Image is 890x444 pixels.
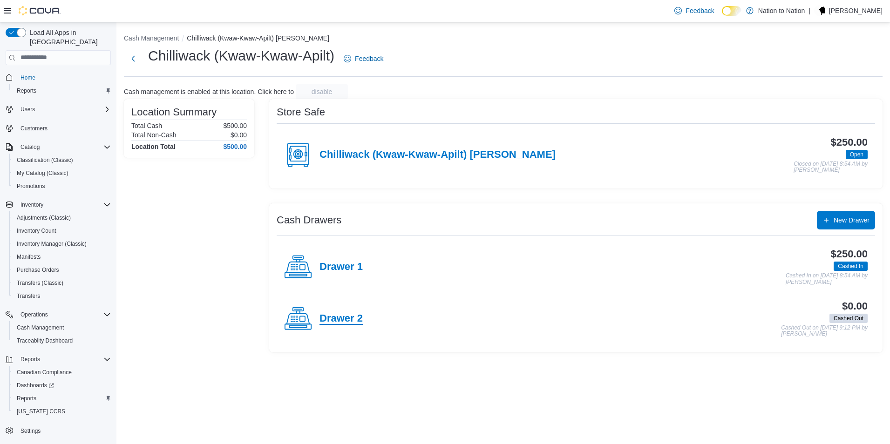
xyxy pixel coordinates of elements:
span: Inventory [20,201,43,209]
span: Catalog [20,143,40,151]
span: Manifests [13,251,111,262]
h1: Chilliwack (Kwaw-Kwaw-Apilt) [148,47,334,65]
span: Feedback [355,54,383,63]
h4: $500.00 [223,143,247,150]
p: Cashed In on [DATE] 8:54 AM by [PERSON_NAME] [786,273,868,285]
p: Cash management is enabled at this location. Click here to [124,88,294,95]
span: Classification (Classic) [13,155,111,166]
span: Cashed In [838,262,863,270]
span: Cash Management [17,324,64,331]
span: My Catalog (Classic) [13,168,111,179]
span: Transfers [13,290,111,302]
span: Purchase Orders [17,266,59,274]
button: Chilliwack (Kwaw-Kwaw-Apilt) [PERSON_NAME] [187,34,329,42]
button: Inventory [2,198,115,211]
span: Operations [17,309,111,320]
span: Transfers (Classic) [13,277,111,289]
a: Classification (Classic) [13,155,77,166]
button: Inventory Manager (Classic) [9,237,115,250]
span: Inventory Count [17,227,56,235]
span: [US_STATE] CCRS [17,408,65,415]
button: Reports [2,353,115,366]
a: Manifests [13,251,44,262]
a: My Catalog (Classic) [13,168,72,179]
a: Feedback [340,49,387,68]
a: Inventory Count [13,225,60,236]
button: Transfers (Classic) [9,276,115,289]
span: Users [17,104,111,115]
button: Cash Management [124,34,179,42]
a: Home [17,72,39,83]
button: Users [17,104,39,115]
span: Washington CCRS [13,406,111,417]
p: $500.00 [223,122,247,129]
button: Next [124,49,143,68]
span: Customers [20,125,48,132]
h4: Drawer 2 [319,313,363,325]
span: Reports [13,85,111,96]
a: Feedback [671,1,718,20]
button: Canadian Compliance [9,366,115,379]
p: [PERSON_NAME] [829,5,883,16]
div: David Joe [814,5,825,16]
span: Dashboards [17,382,54,389]
span: Reports [17,87,36,94]
button: disable [296,84,348,99]
img: Cova [19,6,61,15]
span: Home [17,72,111,83]
span: Cash Management [13,322,111,333]
button: Inventory [17,199,47,210]
h3: $250.00 [831,249,868,260]
button: Settings [2,424,115,437]
span: Manifests [17,253,41,261]
a: Promotions [13,181,49,192]
button: Manifests [9,250,115,263]
span: Adjustments (Classic) [17,214,71,222]
span: Promotions [17,182,45,190]
a: [US_STATE] CCRS [13,406,69,417]
span: Load All Apps in [GEOGRAPHIC_DATA] [26,28,111,47]
span: My Catalog (Classic) [17,169,68,177]
span: Customers [17,122,111,134]
a: Purchase Orders [13,264,63,276]
span: Transfers [17,292,40,300]
a: Canadian Compliance [13,367,75,378]
h6: Total Cash [131,122,162,129]
button: Classification (Classic) [9,154,115,167]
span: Cashed In [834,262,868,271]
span: Open [850,150,863,159]
span: Cashed Out [829,314,868,323]
h4: Drawer 1 [319,261,363,273]
span: New Drawer [834,215,870,225]
button: Reports [17,354,44,365]
span: Inventory Count [13,225,111,236]
a: Reports [13,85,40,96]
h6: Total Non-Cash [131,131,177,139]
span: Transfers (Classic) [17,279,63,287]
a: Dashboards [9,379,115,392]
span: Inventory Manager (Classic) [13,238,111,249]
span: Canadian Compliance [13,367,111,378]
span: Feedback [686,6,714,15]
nav: An example of EuiBreadcrumbs [124,34,883,45]
a: Reports [13,393,40,404]
a: Transfers (Classic) [13,277,67,289]
button: Catalog [2,141,115,154]
p: Nation to Nation [758,5,805,16]
span: Traceabilty Dashboard [17,337,73,344]
button: Operations [17,309,52,320]
h3: Cash Drawers [277,215,341,226]
span: Reports [20,356,40,363]
a: Settings [17,425,44,437]
button: Operations [2,308,115,321]
span: Reports [17,354,111,365]
h3: Store Safe [277,107,325,118]
button: Purchase Orders [9,263,115,276]
p: Cashed Out on [DATE] 9:12 PM by [PERSON_NAME] [781,325,868,337]
span: Settings [17,424,111,436]
button: Home [2,71,115,84]
p: | [808,5,810,16]
span: Traceabilty Dashboard [13,335,111,346]
button: Customers [2,121,115,135]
